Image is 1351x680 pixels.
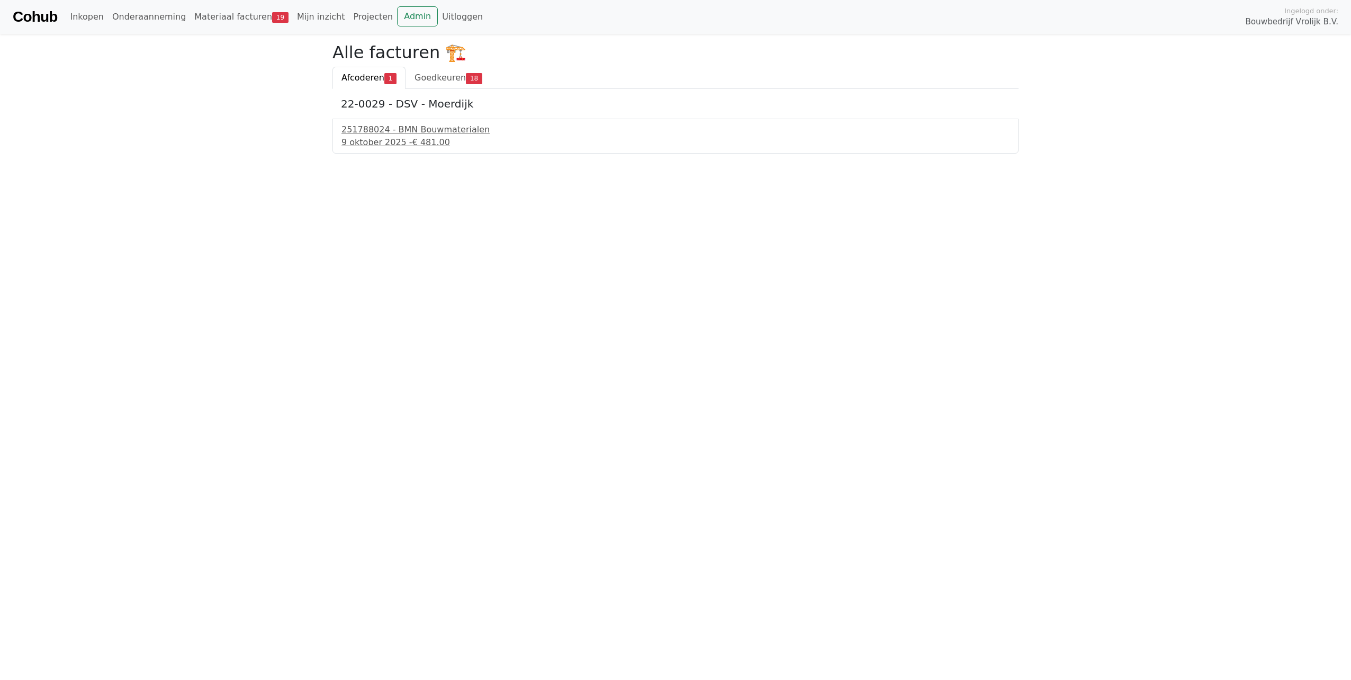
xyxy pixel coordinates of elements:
[466,73,482,84] span: 18
[406,67,491,89] a: Goedkeuren18
[13,4,57,30] a: Cohub
[332,67,406,89] a: Afcoderen1
[1284,6,1338,16] span: Ingelogd onder:
[1245,16,1338,28] span: Bouwbedrijf Vrolijk B.V.
[341,73,384,83] span: Afcoderen
[349,6,397,28] a: Projecten
[384,73,397,84] span: 1
[412,137,450,147] span: € 481.00
[397,6,438,26] a: Admin
[341,123,1010,149] a: 251788024 - BMN Bouwmaterialen9 oktober 2025 -€ 481.00
[438,6,487,28] a: Uitloggen
[293,6,349,28] a: Mijn inzicht
[341,136,1010,149] div: 9 oktober 2025 -
[341,123,1010,136] div: 251788024 - BMN Bouwmaterialen
[108,6,190,28] a: Onderaanneming
[190,6,293,28] a: Materiaal facturen19
[415,73,466,83] span: Goedkeuren
[66,6,107,28] a: Inkopen
[332,42,1019,62] h2: Alle facturen 🏗️
[272,12,289,23] span: 19
[341,97,1010,110] h5: 22-0029 - DSV - Moerdijk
